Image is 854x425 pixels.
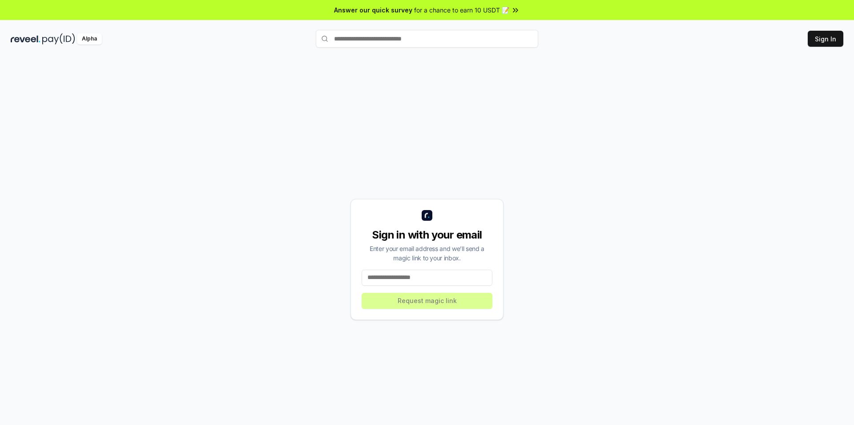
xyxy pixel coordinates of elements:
[11,33,40,45] img: reveel_dark
[362,244,492,263] div: Enter your email address and we’ll send a magic link to your inbox.
[77,33,102,45] div: Alpha
[42,33,75,45] img: pay_id
[334,5,412,15] span: Answer our quick survey
[422,210,432,221] img: logo_small
[808,31,843,47] button: Sign In
[414,5,509,15] span: for a chance to earn 10 USDT 📝
[362,228,492,242] div: Sign in with your email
